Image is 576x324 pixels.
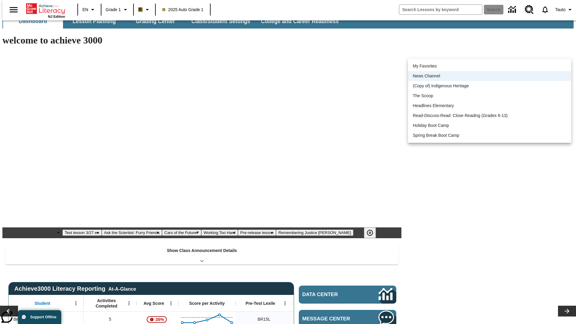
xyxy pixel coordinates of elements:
li: Read-Discuss-Read: Close Reading (Grades 6-13) [408,111,571,121]
li: Spring Break Boot Camp [408,130,571,140]
li: (Copy of) Indigenous Heritage [408,81,571,91]
li: News Channel [408,71,571,81]
li: My Favorites [408,61,571,71]
li: Holiday Boot Camp [408,121,571,130]
li: The Scoop [408,91,571,101]
li: Headlines Elementary [408,101,571,111]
